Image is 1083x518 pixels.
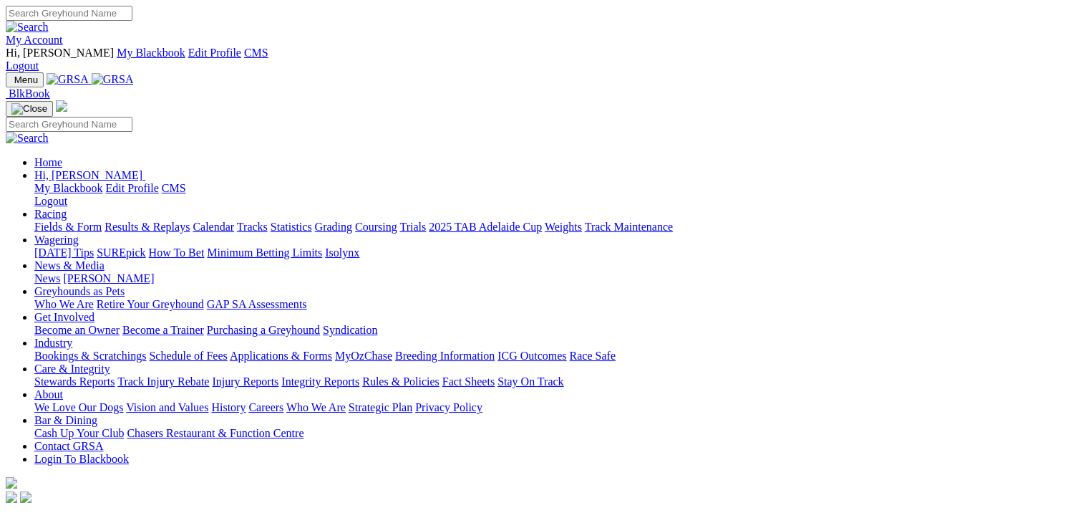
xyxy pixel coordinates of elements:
[230,350,332,362] a: Applications & Forms
[211,401,246,413] a: History
[6,59,39,72] a: Logout
[34,246,94,259] a: [DATE] Tips
[11,103,47,115] img: Close
[6,132,49,145] img: Search
[34,182,1077,208] div: Hi, [PERSON_NAME]
[34,169,145,181] a: Hi, [PERSON_NAME]
[6,47,1077,72] div: My Account
[244,47,268,59] a: CMS
[6,21,49,34] img: Search
[97,246,145,259] a: SUREpick
[34,350,146,362] a: Bookings & Scratchings
[399,221,426,233] a: Trials
[569,350,615,362] a: Race Safe
[92,73,134,86] img: GRSA
[429,221,542,233] a: 2025 TAB Adelaide Cup
[34,311,94,323] a: Get Involved
[286,401,346,413] a: Who We Are
[6,491,17,503] img: facebook.svg
[34,221,102,233] a: Fields & Form
[34,246,1077,259] div: Wagering
[207,298,307,310] a: GAP SA Assessments
[207,324,320,336] a: Purchasing a Greyhound
[149,246,205,259] a: How To Bet
[34,208,67,220] a: Racing
[34,427,1077,440] div: Bar & Dining
[34,350,1077,363] div: Industry
[281,375,359,388] a: Integrity Reports
[34,440,103,452] a: Contact GRSA
[34,414,97,426] a: Bar & Dining
[34,234,79,246] a: Wagering
[545,221,582,233] a: Weights
[34,453,129,465] a: Login To Blackbook
[362,375,439,388] a: Rules & Policies
[207,246,322,259] a: Minimum Betting Limits
[6,117,132,132] input: Search
[34,363,110,375] a: Care & Integrity
[34,388,63,401] a: About
[34,427,124,439] a: Cash Up Your Club
[34,375,115,388] a: Stewards Reports
[34,259,105,272] a: News & Media
[34,375,1077,388] div: Care & Integrity
[117,47,185,59] a: My Blackbook
[188,47,241,59] a: Edit Profile
[34,337,72,349] a: Industry
[271,221,312,233] a: Statistics
[585,221,673,233] a: Track Maintenance
[6,34,63,46] a: My Account
[315,221,352,233] a: Grading
[497,375,563,388] a: Stay On Track
[193,221,234,233] a: Calendar
[325,246,359,259] a: Isolynx
[34,195,67,207] a: Logout
[106,182,159,194] a: Edit Profile
[6,87,50,100] a: BlkBook
[20,491,31,503] img: twitter.svg
[34,272,1077,285] div: News & Media
[34,182,103,194] a: My Blackbook
[117,375,209,388] a: Track Injury Rebate
[34,401,123,413] a: We Love Our Dogs
[34,298,94,310] a: Who We Are
[9,87,50,100] span: BlkBook
[34,324,120,336] a: Become an Owner
[97,298,204,310] a: Retire Your Greyhound
[47,73,89,86] img: GRSA
[127,427,303,439] a: Chasers Restaurant & Function Centre
[14,75,38,85] span: Menu
[323,324,377,336] a: Syndication
[63,272,154,284] a: [PERSON_NAME]
[497,350,566,362] a: ICG Outcomes
[237,221,268,233] a: Tracks
[34,169,142,181] span: Hi, [PERSON_NAME]
[248,401,283,413] a: Careers
[34,285,125,297] a: Greyhounds as Pets
[149,350,227,362] a: Schedule of Fees
[34,221,1077,234] div: Racing
[335,350,392,362] a: MyOzChase
[34,156,62,168] a: Home
[349,401,412,413] a: Strategic Plan
[56,100,67,112] img: logo-grsa-white.png
[6,101,53,117] button: Toggle navigation
[415,401,482,413] a: Privacy Policy
[212,375,278,388] a: Injury Reports
[126,401,208,413] a: Vision and Values
[122,324,204,336] a: Become a Trainer
[162,182,186,194] a: CMS
[395,350,495,362] a: Breeding Information
[6,72,44,87] button: Toggle navigation
[6,47,114,59] span: Hi, [PERSON_NAME]
[6,477,17,489] img: logo-grsa-white.png
[442,375,495,388] a: Fact Sheets
[355,221,397,233] a: Coursing
[105,221,190,233] a: Results & Replays
[34,401,1077,414] div: About
[34,298,1077,311] div: Greyhounds as Pets
[34,324,1077,337] div: Get Involved
[34,272,60,284] a: News
[6,6,132,21] input: Search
